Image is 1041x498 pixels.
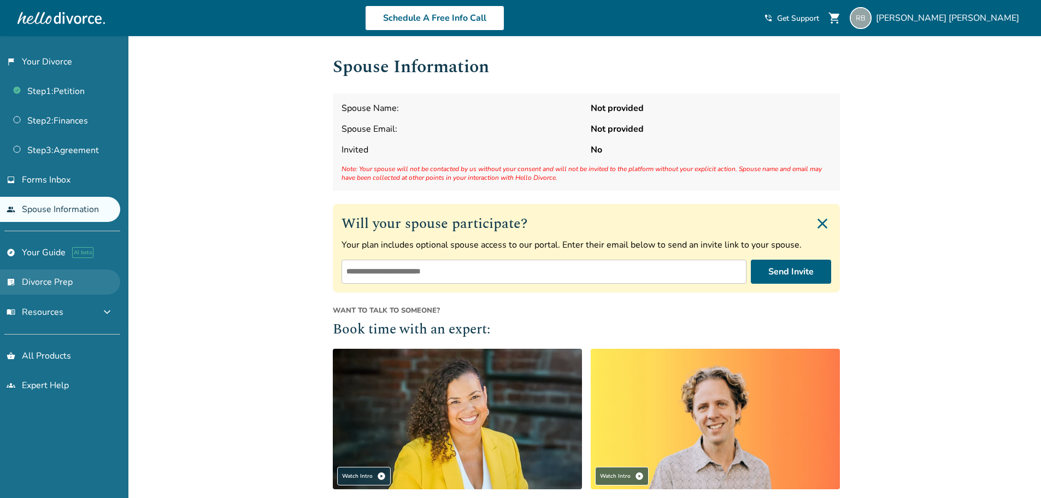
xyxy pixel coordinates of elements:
[7,308,15,317] span: menu_book
[72,247,93,258] span: AI beta
[7,205,15,214] span: people
[342,239,831,251] p: Your plan includes optional spouse access to our portal. Enter their email below to send an invit...
[828,11,841,25] span: shopping_cart
[333,349,582,489] img: Claudia Brown Coulter
[342,144,582,156] span: Invited
[342,123,582,135] span: Spouse Email:
[7,175,15,184] span: inbox
[333,54,840,80] h1: Spouse Information
[333,306,840,315] span: Want to talk to someone?
[101,306,114,319] span: expand_more
[764,13,819,24] a: phone_in_talkGet Support
[7,278,15,286] span: list_alt_check
[7,57,15,66] span: flag_2
[22,174,70,186] span: Forms Inbox
[591,144,831,156] strong: No
[751,260,831,284] button: Send Invite
[876,12,1024,24] span: [PERSON_NAME] [PERSON_NAME]
[591,102,831,114] strong: Not provided
[342,102,582,114] span: Spouse Name:
[591,123,831,135] strong: Not provided
[814,215,831,232] img: Close invite form
[337,467,391,485] div: Watch Intro
[595,467,649,485] div: Watch Intro
[342,213,831,235] h2: Will your spouse participate?
[591,349,840,489] img: James Traub
[342,165,831,182] span: Note: Your spouse will not be contacted by us without your consent and will not be invited to the...
[986,446,1041,498] iframe: Chat Widget
[764,14,773,22] span: phone_in_talk
[7,306,63,318] span: Resources
[333,320,840,341] h2: Book time with an expert:
[7,381,15,390] span: groups
[377,472,386,481] span: play_circle
[777,13,819,24] span: Get Support
[365,5,504,31] a: Schedule A Free Info Call
[7,248,15,257] span: explore
[635,472,644,481] span: play_circle
[850,7,872,29] img: rajashekar.billapati@aptiv.com
[7,351,15,360] span: shopping_basket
